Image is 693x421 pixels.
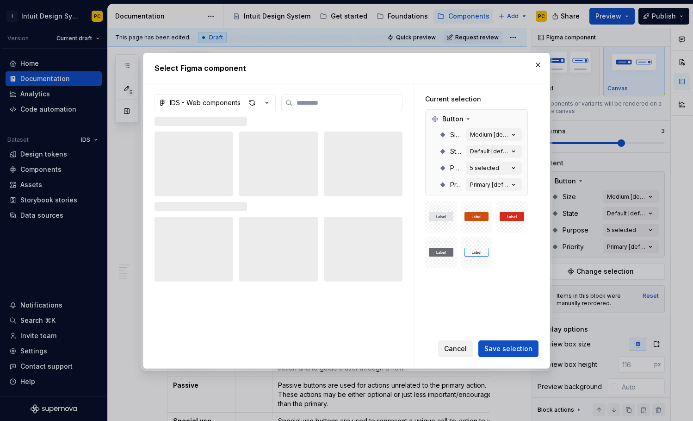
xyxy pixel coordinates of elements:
[470,148,509,155] div: Default [default]
[450,163,463,173] span: Purpose
[155,63,538,74] h2: Select Figma component
[466,145,522,158] button: Default [default]
[478,340,538,357] button: Save selection
[450,180,463,189] span: Priority
[438,340,473,357] button: Cancel
[466,128,522,141] button: Medium [default]
[450,147,463,156] span: State
[466,178,522,191] button: Primary [default]
[425,94,528,104] div: Current selection
[427,112,526,126] div: Button
[170,98,241,107] div: IDS - Web components
[155,94,276,111] button: IDS - Web components
[450,130,463,139] span: Size
[484,344,532,353] span: Save selection
[470,181,509,189] div: Primary [default]
[444,344,467,353] span: Cancel
[470,131,509,138] div: Medium [default]
[442,114,464,124] span: Button
[466,162,522,175] button: 5 selected
[470,164,499,172] div: 5 selected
